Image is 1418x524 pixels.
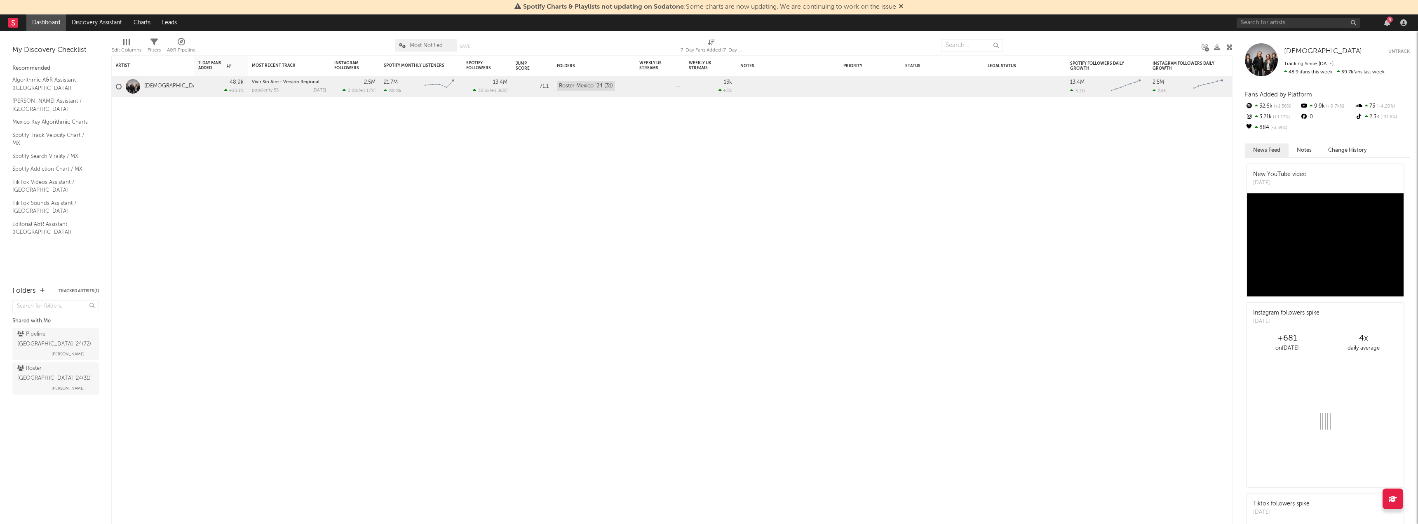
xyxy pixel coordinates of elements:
div: My Discovery Checklist [12,45,99,55]
span: 32.6k [478,89,490,93]
a: Spotify Search Virality / MX [12,152,91,161]
a: Mexico Key Algorithmic Charts [12,117,91,127]
input: Search... [941,39,1003,52]
div: 13k [724,80,732,85]
input: Search for folders... [12,300,99,312]
a: Charts [128,14,156,31]
a: [DEMOGRAPHIC_DATA] [144,83,204,90]
div: 243 [1153,88,1166,94]
div: Tiktok followers spike [1253,500,1310,508]
div: daily average [1325,343,1402,353]
a: Spotify Addiction Chart / MX [12,164,91,174]
span: [PERSON_NAME] [52,383,85,393]
span: 7-Day Fans Added [198,61,225,70]
a: Leads [156,14,183,31]
span: Weekly US Streams [639,61,668,70]
div: Legal Status [988,63,1041,68]
div: Filters [148,35,161,59]
button: News Feed [1245,143,1289,157]
div: 2.3k [1355,112,1410,122]
div: ( ) [343,88,376,93]
span: : Some charts are now updating. We are continuing to work on the issue [523,4,896,10]
div: [DATE] [312,88,326,93]
a: Dashboard [26,14,66,31]
div: Instagram Followers [334,61,363,70]
span: +1.36 % [1272,104,1291,109]
svg: Chart title [1107,76,1144,97]
span: +9.7k % [1325,104,1344,109]
div: Vivir Sin Aire - Versión Regional [252,80,326,85]
div: Artist [116,63,178,68]
input: Search for artists [1237,18,1360,28]
button: Notes [1289,143,1320,157]
div: Jump Score [516,61,536,71]
div: on [DATE] [1249,343,1325,353]
div: Edit Columns [111,45,141,55]
div: Roster Mexico '24 (31) [557,81,615,91]
div: 48.9k [230,80,244,85]
a: Discovery Assistant [66,14,128,31]
div: +681 [1249,334,1325,343]
div: 7-Day Fans Added (7-Day Fans Added) [681,35,742,59]
span: Tracking Since: [DATE] [1284,61,1333,66]
svg: Chart title [421,76,458,97]
span: [PERSON_NAME] [52,349,85,359]
div: Spotify Followers Daily Growth [1070,61,1132,71]
div: ( ) [473,88,507,93]
div: [DATE] [1253,179,1307,187]
div: Instagram Followers Daily Growth [1153,61,1214,71]
div: Edit Columns [111,35,141,59]
span: 39.7k fans last week [1284,70,1385,75]
div: Spotify Monthly Listeners [384,63,446,68]
div: 13.4M [1070,80,1085,85]
div: 4 x [1325,334,1402,343]
div: [DATE] [1253,508,1310,517]
div: 32.6k [1245,101,1300,112]
div: Priority [843,63,876,68]
div: 3.21k [1245,112,1300,122]
a: Algorithmic A&R Assistant ([GEOGRAPHIC_DATA]) [12,75,91,92]
div: Recommended [12,63,99,73]
div: Roster [GEOGRAPHIC_DATA] '24 ( 31 ) [17,364,92,383]
div: Folders [557,63,619,68]
span: +4.29 % [1375,104,1395,109]
div: Shared with Me [12,316,99,326]
a: TikTok Videos Assistant / [GEOGRAPHIC_DATA] [12,178,91,195]
div: 5.11k [1070,88,1086,94]
span: +1.36 % [491,89,506,93]
span: +1.17 % [1272,115,1290,120]
div: +3 % [718,88,732,93]
button: Untrack [1388,47,1410,56]
div: Spotify Followers [466,61,495,70]
div: 2.5M [364,80,376,85]
a: Roster [GEOGRAPHIC_DATA] '24(31)[PERSON_NAME] [12,362,99,395]
span: 3.21k [348,89,359,93]
button: Tracked Artists(1) [59,289,99,293]
span: Fans Added by Platform [1245,92,1312,98]
span: +1.17 % [360,89,374,93]
div: 884 [1245,122,1300,133]
span: Spotify Charts & Playlists not updating on Sodatone [523,4,684,10]
div: Folders [12,286,36,296]
a: Spotify Track Velocity Chart / MX [12,131,91,148]
span: [DEMOGRAPHIC_DATA] [1284,48,1362,55]
div: New YouTube video [1253,170,1307,179]
div: Status [905,63,959,68]
a: Editorial A&R Assistant ([GEOGRAPHIC_DATA]) [12,220,91,237]
div: 9.9k [1300,101,1355,112]
div: Notes [740,63,823,68]
a: [DEMOGRAPHIC_DATA] [1284,47,1362,56]
div: 13.4M [493,80,507,85]
a: TikTok Sounds Assistant / [GEOGRAPHIC_DATA] [12,199,91,216]
div: +23.1 % [224,88,244,93]
svg: Chart title [1190,76,1227,97]
div: [DATE] [1253,317,1319,326]
div: 7-Day Fans Added (7-Day Fans Added) [681,45,742,55]
div: 9 [1387,16,1393,23]
div: Filters [148,45,161,55]
a: Vivir Sin Aire - Versión Regional [252,80,319,85]
button: 9 [1384,19,1390,26]
span: 48.9k fans this week [1284,70,1333,75]
div: 2.5M [1153,80,1164,85]
div: Most Recent Track [252,63,314,68]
